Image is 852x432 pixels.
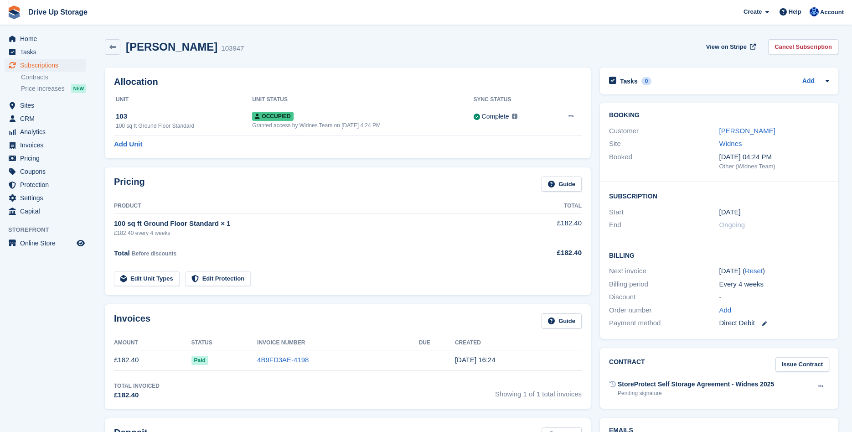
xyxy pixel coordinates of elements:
[609,292,719,302] div: Discount
[221,43,244,54] div: 103947
[455,356,496,364] time: 2025-08-27 15:24:13 UTC
[5,139,86,151] a: menu
[719,127,775,135] a: [PERSON_NAME]
[609,191,829,200] h2: Subscription
[775,357,829,372] a: Issue Contract
[20,205,75,218] span: Capital
[768,39,838,54] a: Cancel Subscription
[620,77,638,85] h2: Tasks
[5,178,86,191] a: menu
[75,238,86,249] a: Preview store
[609,357,645,372] h2: Contract
[719,140,742,147] a: Widnes
[510,248,582,258] div: £182.40
[5,112,86,125] a: menu
[419,336,455,350] th: Due
[609,152,719,171] div: Booked
[114,336,191,350] th: Amount
[114,219,510,229] div: 100 sq ft Ground Floor Standard × 1
[719,318,829,328] div: Direct Debit
[5,165,86,178] a: menu
[20,178,75,191] span: Protection
[252,93,473,107] th: Unit Status
[20,125,75,138] span: Analytics
[21,73,86,82] a: Contracts
[20,152,75,165] span: Pricing
[609,266,719,276] div: Next invoice
[609,305,719,316] div: Order number
[21,84,65,93] span: Price increases
[114,139,142,150] a: Add Unit
[116,111,252,122] div: 103
[5,205,86,218] a: menu
[252,112,293,121] span: Occupied
[20,32,75,45] span: Home
[20,46,75,58] span: Tasks
[25,5,91,20] a: Drive Up Storage
[719,266,829,276] div: [DATE] ( )
[7,5,21,19] img: stora-icon-8386f47178a22dfd0bd8f6a31ec36ba5ce8667c1dd55bd0f319d3a0aa187defe.svg
[455,336,582,350] th: Created
[702,39,758,54] a: View on Stripe
[20,237,75,250] span: Online Store
[114,350,191,370] td: £182.40
[609,250,829,260] h2: Billing
[609,126,719,136] div: Customer
[510,213,582,242] td: £182.40
[114,199,510,213] th: Product
[474,93,549,107] th: Sync Status
[114,249,130,257] span: Total
[744,7,762,16] span: Create
[820,8,844,17] span: Account
[114,229,510,237] div: £182.40 every 4 weeks
[719,221,745,229] span: Ongoing
[641,77,652,85] div: 0
[114,313,150,328] h2: Invoices
[126,41,217,53] h2: [PERSON_NAME]
[745,267,763,275] a: Reset
[252,121,473,130] div: Granted access by Widnes Team on [DATE] 4:24 PM
[185,271,251,286] a: Edit Protection
[5,32,86,45] a: menu
[789,7,801,16] span: Help
[5,192,86,204] a: menu
[609,139,719,149] div: Site
[191,356,208,365] span: Paid
[609,112,829,119] h2: Booking
[719,152,829,162] div: [DATE] 04:24 PM
[542,177,582,192] a: Guide
[20,59,75,72] span: Subscriptions
[810,7,819,16] img: Widnes Team
[5,46,86,58] a: menu
[20,165,75,178] span: Coupons
[20,139,75,151] span: Invoices
[20,99,75,112] span: Sites
[132,250,176,257] span: Before discounts
[510,199,582,213] th: Total
[114,390,160,401] div: £182.40
[802,76,815,87] a: Add
[609,207,719,218] div: Start
[495,382,582,401] span: Showing 1 of 1 total invoices
[482,112,509,121] div: Complete
[5,99,86,112] a: menu
[191,336,258,350] th: Status
[114,177,145,192] h2: Pricing
[609,279,719,290] div: Billing period
[609,318,719,328] div: Payment method
[114,382,160,390] div: Total Invoiced
[5,59,86,72] a: menu
[114,77,582,87] h2: Allocation
[618,380,774,389] div: StoreProtect Self Storage Agreement - Widnes 2025
[257,336,419,350] th: Invoice Number
[719,162,829,171] div: Other (Widnes Team)
[20,192,75,204] span: Settings
[257,356,309,364] a: 4B9FD3AE-4198
[706,42,747,52] span: View on Stripe
[20,112,75,125] span: CRM
[609,220,719,230] div: End
[719,305,732,316] a: Add
[71,84,86,93] div: NEW
[21,83,86,94] a: Price increases NEW
[116,122,252,130] div: 100 sq ft Ground Floor Standard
